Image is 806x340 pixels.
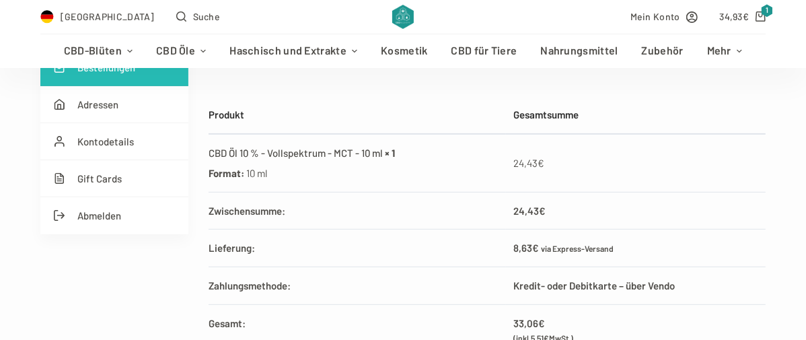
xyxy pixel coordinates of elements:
[209,147,383,159] a: CBD Öl 10 % - Vollspektrum - MCT - 10 ml
[532,242,539,254] span: €
[538,157,544,169] span: €
[209,192,507,230] th: Zwischensumme:
[40,10,54,24] img: DE Flag
[719,11,749,22] bdi: 34,93
[209,230,507,267] th: Lieferung:
[630,9,698,24] a: Mein Konto
[761,4,773,17] span: 1
[695,34,754,68] a: Mehr
[513,157,544,169] bdi: 24,43
[439,34,529,68] a: CBD für Tiere
[40,9,155,24] a: Select Country
[369,34,439,68] a: Kosmetik
[61,9,155,24] span: [GEOGRAPHIC_DATA]
[52,34,144,68] a: CBD-Blüten
[630,9,680,24] span: Mein Konto
[719,9,766,24] a: Shopping cart
[743,11,749,22] span: €
[385,147,395,159] strong: × 1
[40,86,188,123] a: Adressen
[538,317,545,329] span: €
[209,267,507,305] th: Zahlungsmethode:
[392,5,413,29] img: CBD Alchemy
[513,317,545,329] span: 33,06
[209,167,244,179] strong: Format:
[145,34,218,68] a: CBD Öle
[541,244,614,253] small: via Express-Versand
[52,34,754,68] nav: Header-Menü
[176,9,220,24] button: Open search form
[218,34,369,68] a: Haschisch und Extrakte
[246,165,267,182] p: 10 ml
[539,205,546,217] span: €
[40,197,188,234] a: Abmelden
[506,96,766,134] th: Gesamtsumme
[506,267,766,305] td: Kredit- oder Debitkarte – über Vendo
[40,123,188,160] a: Kontodetails
[630,34,695,68] a: Zubehör
[529,34,630,68] a: Nahrungsmittel
[513,205,546,217] span: 24,43
[40,160,188,197] a: Gift Cards
[209,96,507,134] th: Produkt
[193,9,221,24] span: Suche
[513,242,539,254] span: 8,63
